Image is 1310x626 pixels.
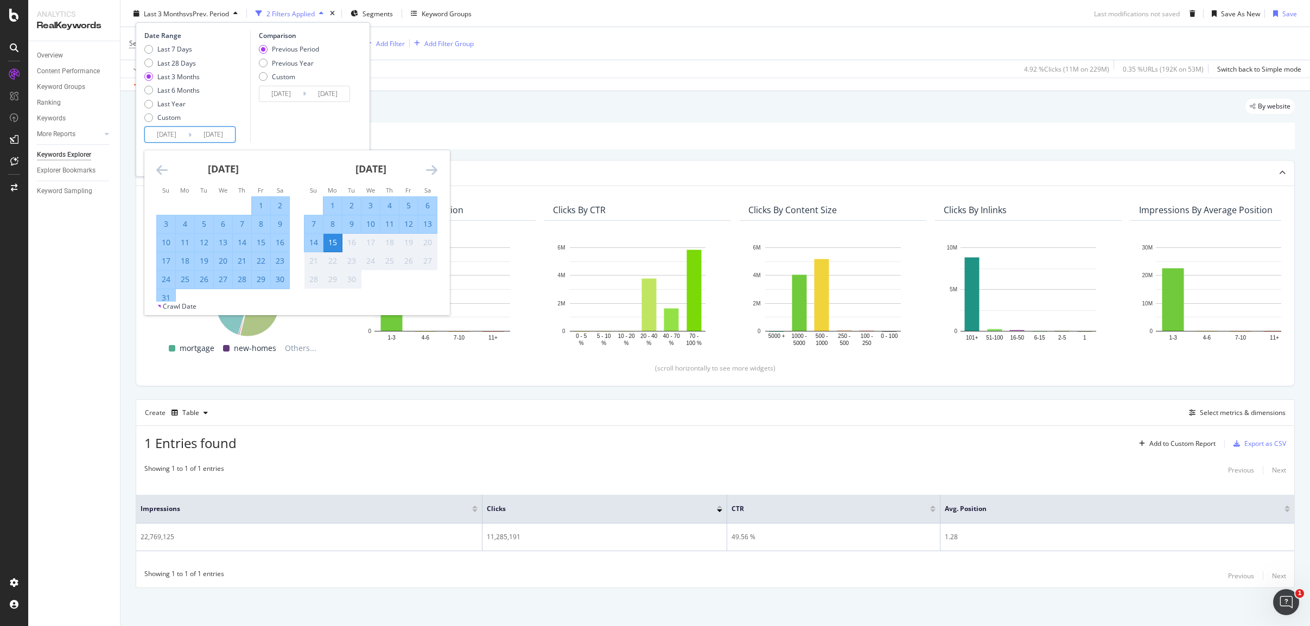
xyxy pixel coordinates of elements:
td: Selected. Sunday, August 10, 2025 [157,233,176,252]
small: Tu [348,186,355,194]
div: 13 [418,219,437,229]
span: new-homes [234,342,276,355]
span: 1 [1295,589,1304,598]
a: Keyword Groups [37,81,112,93]
text: 4M [753,272,761,278]
div: Explorer Bookmarks [37,165,96,176]
div: 8 [323,219,342,229]
td: Selected. Friday, September 5, 2025 [399,196,418,215]
td: Selected. Thursday, August 7, 2025 [233,215,252,233]
div: Export as CSV [1244,439,1286,448]
td: Selected. Saturday, August 30, 2025 [271,270,290,289]
div: 12 [399,219,418,229]
div: 21 [233,255,251,266]
text: 1000 - [792,333,807,338]
text: 0 [758,328,761,334]
svg: A chart. [944,242,1113,347]
div: 22 [323,255,342,266]
span: vs Prev. Period [186,9,229,18]
text: 2M [753,300,761,306]
td: Selected. Friday, September 12, 2025 [399,215,418,233]
div: 14 [304,237,323,248]
div: Previous [1228,465,1254,475]
text: % [624,340,629,346]
text: % [579,340,584,346]
text: 100 - [861,333,873,338]
td: Selected. Saturday, August 9, 2025 [271,215,290,233]
text: 100 % [686,340,702,346]
a: Keyword Sampling [37,186,112,197]
text: 6M [753,245,761,251]
text: 0 - 100 [881,333,898,338]
text: 20 - 40 [640,333,658,338]
div: 10 [157,237,175,248]
div: 29 [252,274,270,285]
td: Selected. Monday, August 18, 2025 [176,252,195,270]
div: 14 [233,237,251,248]
text: % [601,340,606,346]
text: 2-5 [1058,334,1066,340]
td: Selected as end date. Monday, September 15, 2025 [323,233,342,252]
div: 23 [271,255,289,266]
td: Selected. Friday, August 1, 2025 [252,196,271,215]
div: Last 28 Days [144,59,200,68]
td: Selected. Saturday, September 6, 2025 [418,196,437,215]
small: Sa [277,186,283,194]
div: Keyword Groups [422,9,472,18]
div: Clicks By CTR [553,205,606,215]
div: A chart. [1139,242,1308,347]
div: Table [182,410,199,416]
td: Selected. Sunday, August 3, 2025 [157,215,176,233]
td: Not available. Friday, September 19, 2025 [399,233,418,252]
text: 2M [558,300,565,306]
text: 11+ [1270,334,1279,340]
text: 40 - 70 [663,333,681,338]
td: Selected. Saturday, September 13, 2025 [418,215,437,233]
div: Keyword Sampling [37,186,92,197]
span: 1 Entries found [144,434,237,452]
td: Selected. Saturday, August 16, 2025 [271,233,290,252]
button: Apply [129,60,161,78]
div: 25 [176,274,194,285]
div: Previous Period [259,44,319,54]
div: 27 [418,255,437,266]
div: Last 7 Days [144,44,200,54]
div: 11 [176,237,194,248]
text: 5 - 10 [597,333,611,338]
div: Add Filter [376,39,405,48]
text: 51-100 [986,334,1003,340]
input: End Date [192,127,235,142]
a: Keywords Explorer [37,149,112,161]
td: Selected. Tuesday, August 12, 2025 [195,233,214,252]
div: 12 [195,237,213,248]
text: 6M [558,245,565,251]
div: 29 [323,274,342,285]
td: Selected. Friday, August 8, 2025 [252,215,271,233]
td: Selected. Tuesday, September 2, 2025 [342,196,361,215]
td: Selected. Wednesday, August 13, 2025 [214,233,233,252]
div: Previous Year [259,59,319,68]
td: Selected. Monday, August 4, 2025 [176,215,195,233]
text: 10 - 20 [618,333,635,338]
button: Export as CSV [1229,435,1286,452]
div: 5 [195,219,213,229]
small: Su [162,186,169,194]
div: Move forward to switch to the next month. [426,163,437,177]
text: 500 [840,340,849,346]
div: A chart. [162,268,332,338]
text: 101+ [966,334,978,340]
div: Calendar [144,150,449,302]
a: More Reports [37,129,101,140]
text: 5000 [793,340,806,346]
text: 10M [947,245,957,251]
div: Comparison [259,31,353,40]
text: 5M [950,286,957,292]
td: Selected. Monday, August 11, 2025 [176,233,195,252]
div: 24 [361,255,380,266]
div: 26 [399,255,418,266]
td: Selected. Monday, September 8, 2025 [323,215,342,233]
div: Date Range [144,31,247,40]
small: Th [386,186,393,194]
td: Not available. Thursday, September 25, 2025 [380,252,399,270]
